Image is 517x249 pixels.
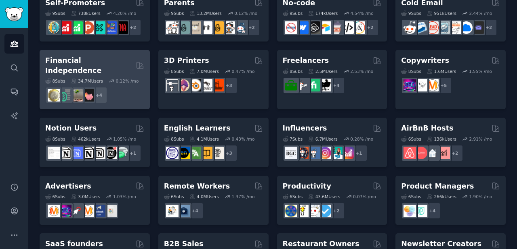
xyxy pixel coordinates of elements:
h2: Product Managers [401,181,474,191]
img: FixMyPrint [211,79,224,91]
img: NoCodeSaaS [307,21,320,34]
div: 0.28 % /mo [350,136,373,142]
h2: Copywriters [401,56,449,66]
img: alphaandbetausers [93,21,105,34]
h2: SaaS founders [45,239,103,249]
img: beyondthebump [189,21,201,34]
div: + 1 [351,145,368,162]
img: TestMyApp [116,21,128,34]
img: parentsofmultiples [223,21,235,34]
div: 2.44 % /mo [469,10,492,16]
img: fatFIRE [82,89,94,102]
div: 6 Sub s [401,136,421,142]
h2: Freelancers [283,56,329,66]
img: nocode [285,21,297,34]
img: content_marketing [426,79,439,91]
img: advertising [82,205,94,217]
img: 3Dmodeling [177,79,190,91]
img: daddit [166,21,179,34]
img: UKPersonalFinance [48,89,60,102]
h2: Influencers [283,123,327,133]
img: Notiontemplates [48,147,60,159]
div: + 2 [480,19,497,36]
div: 8 Sub s [164,68,184,74]
div: 9 Sub s [164,10,184,16]
div: 1.55 % /mo [469,68,492,74]
img: InstagramGrowthTips [341,147,354,159]
div: 1.05 % /mo [113,136,136,142]
h2: B2B Sales [164,239,204,249]
h2: AirBnB Hosts [401,123,453,133]
div: 6 Sub s [401,194,421,199]
h2: Financial Independence [45,56,133,75]
img: language_exchange [189,147,201,159]
div: 7 Sub s [283,136,303,142]
div: + 4 [328,77,345,94]
div: 1.6M Users [427,68,456,74]
img: ProductMgmt [415,205,427,217]
div: 1.37 % /mo [232,194,255,199]
img: LeadGeneration [426,21,439,34]
div: 6 Sub s [45,194,65,199]
h2: Restaurant Owners [283,239,359,249]
img: LearnEnglishOnReddit [200,147,212,159]
img: getdisciplined [319,205,331,217]
img: betatests [104,21,117,34]
h2: Remote Workers [164,181,230,191]
img: rentalproperties [426,147,439,159]
div: 951k Users [427,10,456,16]
img: FacebookAds [93,205,105,217]
img: Parents [234,21,246,34]
img: SEO [404,79,416,91]
img: selfpromotion [70,21,83,34]
div: 136k Users [427,136,456,142]
img: ProductManagement [404,205,416,217]
img: lifehacks [296,205,309,217]
img: b2b_sales [449,21,461,34]
img: AppIdeas [48,21,60,34]
img: blender [189,79,201,91]
img: Learn_English [211,147,224,159]
h2: 3D Printers [164,56,209,66]
div: 4.1M Users [189,136,219,142]
div: + 2 [446,145,463,162]
img: ender3 [200,79,212,91]
img: AskNotion [93,147,105,159]
div: 43.6M Users [308,194,340,199]
img: RemoteJobs [166,205,179,217]
img: NewParents [211,21,224,34]
h2: Newsletter Creators [401,239,481,249]
img: Fiverr [307,79,320,91]
div: + 3 [221,145,237,162]
img: nocodelowcode [330,21,343,34]
div: 9 Sub s [401,10,421,16]
div: + 2 [328,202,345,219]
div: 6 Sub s [283,194,303,199]
img: work [177,205,190,217]
div: 34.7M Users [71,78,103,84]
img: productivity [307,205,320,217]
img: NoCodeMovement [341,21,354,34]
h2: English Learners [164,123,231,133]
div: 0.47 % /mo [232,68,255,74]
div: 8 Sub s [401,68,421,74]
img: forhire [285,79,297,91]
img: SingleParents [177,21,190,34]
div: + 1 [124,145,141,162]
div: 9 Sub s [45,10,65,16]
div: 1.03 % /mo [113,194,136,199]
div: + 2 [362,19,379,36]
img: B2BSaaS [460,21,473,34]
div: 8 Sub s [164,136,184,142]
img: webflow [296,21,309,34]
img: GummySearch logo [5,7,23,21]
div: 462k Users [71,136,101,142]
div: 0.12 % /mo [234,10,257,16]
div: + 4 [187,202,204,219]
img: EmailOutreach [471,21,484,34]
img: youtubepromotion [59,21,71,34]
img: EnglishLearning [177,147,190,159]
div: 4.0M Users [189,194,219,199]
div: 4.54 % /mo [351,10,374,16]
div: 2.91 % /mo [469,136,492,142]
